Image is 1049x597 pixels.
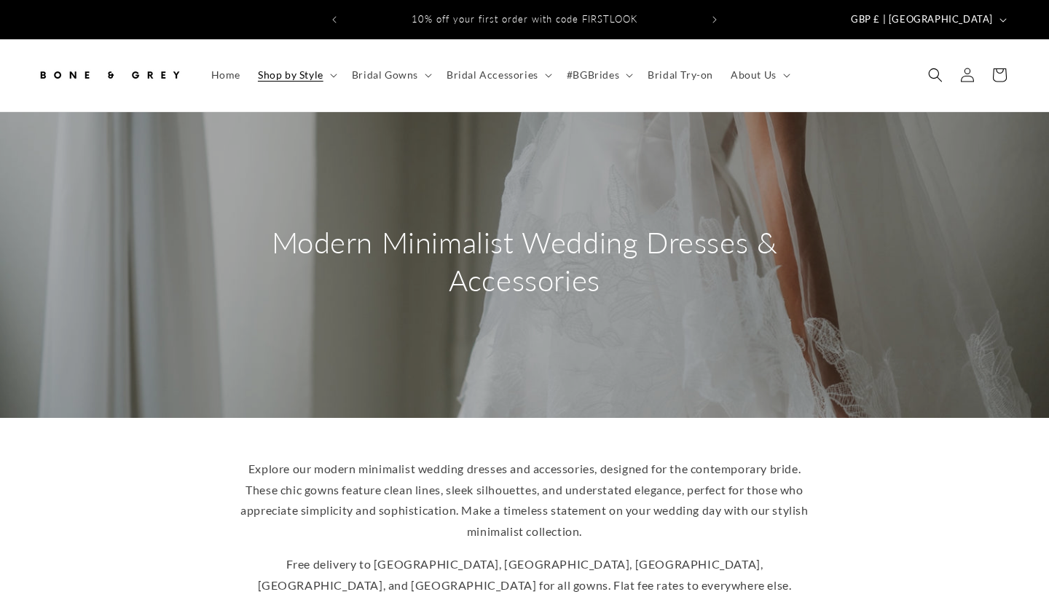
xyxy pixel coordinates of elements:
a: Home [203,60,249,90]
button: Next announcement [699,6,731,33]
p: Explore our modern minimalist wedding dresses and accessories, designed for the contemporary brid... [240,459,809,542]
summary: Bridal Gowns [343,60,438,90]
summary: Shop by Style [249,60,343,90]
span: Home [211,68,240,82]
summary: About Us [722,60,796,90]
summary: Search [919,59,951,91]
a: Bone and Grey Bridal [31,54,188,97]
a: Bridal Try-on [639,60,722,90]
span: Bridal Accessories [447,68,538,82]
span: Shop by Style [258,68,323,82]
p: Free delivery to [GEOGRAPHIC_DATA], [GEOGRAPHIC_DATA], [GEOGRAPHIC_DATA], [GEOGRAPHIC_DATA], and ... [240,554,809,596]
span: About Us [731,68,777,82]
span: Bridal Try-on [648,68,713,82]
summary: #BGBrides [558,60,639,90]
summary: Bridal Accessories [438,60,558,90]
span: GBP £ | [GEOGRAPHIC_DATA] [851,12,993,27]
span: 10% off your first order with code FIRSTLOOK [412,13,637,25]
button: Previous announcement [318,6,350,33]
span: #BGBrides [567,68,619,82]
h2: Modern Minimalist Wedding Dresses & Accessories [226,224,823,299]
button: GBP £ | [GEOGRAPHIC_DATA] [842,6,1013,33]
img: Bone and Grey Bridal [36,59,182,91]
span: Bridal Gowns [352,68,418,82]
